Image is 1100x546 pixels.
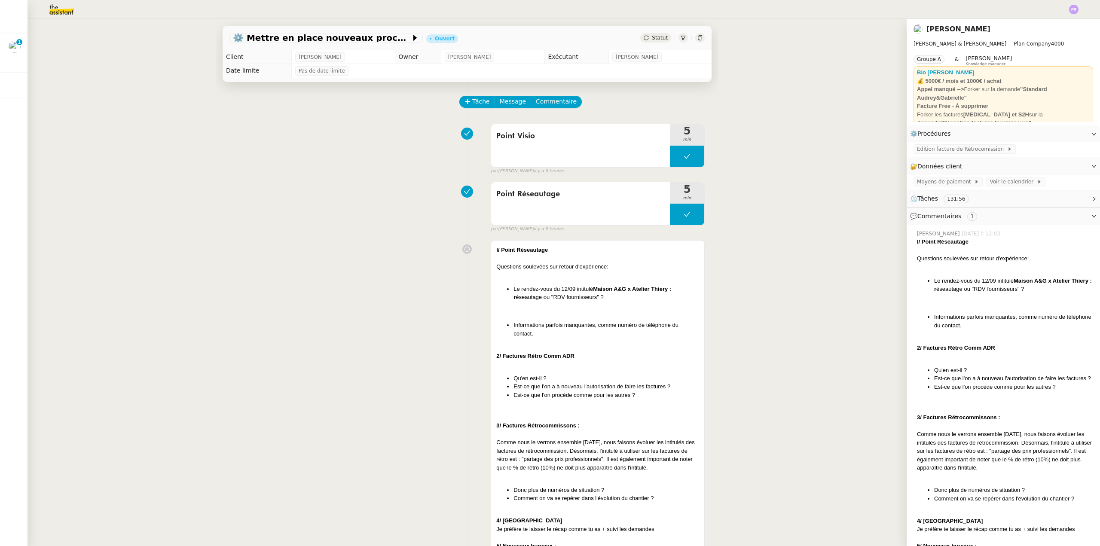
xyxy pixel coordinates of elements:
[459,96,495,108] button: Tâche
[934,374,1093,383] li: Est-ce que l'on a à nouveau l'autorisation de faire les factures ?
[299,53,342,61] span: [PERSON_NAME]
[513,494,699,503] li: Comment on va se repérer dans l'évolution du chantier ?
[910,195,976,202] span: ⏲️
[1051,41,1064,47] span: 4000
[491,226,564,233] small: [PERSON_NAME]
[670,136,704,143] span: min
[536,97,577,107] span: Commentaire
[914,24,923,34] img: users%2FfjlNmCTkLiVoA3HQjY3GA5JXGxb2%2Favatar%2Fstarofservice_97480retdsc0392.png
[500,97,526,107] span: Message
[917,103,988,109] strong: Facture Free - À supprimer
[9,41,21,53] img: users%2F47wLulqoDhMx0TTMwUcsFP5V2A23%2Favatar%2Fnokpict-removebg-preview-removebg-preview.png
[917,86,1047,101] strong: "Standard Audrey&Gabrielle"
[496,353,574,359] strong: 2/ Factures Rétro Comm ADR
[914,41,1006,47] span: [PERSON_NAME] & [PERSON_NAME]
[395,50,441,64] td: Owner
[496,247,548,253] strong: I/ Point Réseautage
[907,190,1100,207] div: ⏲️Tâches 131:56
[233,34,411,42] span: ⚙️ Mettre en place nouveaux processus facturation
[917,163,962,170] span: Données client
[966,55,1012,66] app-user-label: Knowledge manager
[491,226,498,233] span: par
[299,67,345,75] span: Pas de date limite
[472,97,490,107] span: Tâche
[1014,41,1051,47] span: Plan Company
[910,162,966,171] span: 🔐
[18,39,21,47] p: 1
[917,230,962,238] span: [PERSON_NAME]
[955,55,959,66] span: &
[934,494,1093,503] li: Comment on va se repérer dans l'évolution du chantier ?
[670,195,704,202] span: min
[917,213,961,220] span: Commentaires
[917,130,951,137] span: Procédures
[907,208,1100,225] div: 💬Commentaires 1
[670,184,704,195] span: 5
[917,345,995,351] strong: 2/ Factures Rétro Comm ADR
[223,50,291,64] td: Client
[616,53,659,61] span: [PERSON_NAME]
[934,366,1093,375] li: Qu'en est-il ?
[917,195,938,202] span: Tâches
[934,277,1093,293] li: Le rendez-vous du 12/09 intitulé éseautage ou "RDV fournisseurs" ?
[513,374,699,383] li: Qu'en est-il ?
[513,321,699,338] li: Informations parfois manquantes, comme numéro de téléphone du contact.
[496,130,665,143] span: Point Visio
[652,35,668,41] span: Statut
[934,486,1093,494] li: Donc plus de numéros de situation ?
[917,177,974,186] span: Moyens de paiement
[435,36,455,41] div: Ouvert
[513,486,699,494] li: Donc plus de numéros de situation ?
[910,129,955,139] span: ⚙️
[990,177,1036,186] span: Voir le calendrier
[496,438,699,472] div: Comme nous le verrons ensemble [DATE], nous faisons évoluer les intitulés des factures de rétroco...
[917,254,1093,263] div: Questions soulevées sur retour d'expérience:
[917,78,1002,84] strong: 💰 5000€ / mois et 1000€ / achat
[513,285,699,302] li: Le rendez-vous du 12/09 intitulé éseautage ou "RDV fournisseurs" ?
[496,188,665,201] span: Point Réseautage
[16,39,22,45] nz-badge-sup: 1
[917,110,1090,127] div: Forker les factures sur la demande
[544,50,608,64] td: Exécutant
[940,119,1031,126] strong: "Réception factures fournisseurs"
[917,69,975,76] a: Bio [PERSON_NAME]
[496,262,699,271] div: Questions soulevées sur retour d'expérience:
[917,518,983,524] strong: 4/ [GEOGRAPHIC_DATA]
[967,212,978,221] nz-tag: 1
[534,226,564,233] span: il y a 9 heures
[496,525,699,534] div: Je préfère te laisser le récap comme tu as + suivi les demandes
[491,168,498,175] span: par
[926,25,990,33] a: [PERSON_NAME]
[934,313,1093,329] li: Informations parfois manquantes, comme numéro de téléphone du contact.
[962,230,1002,238] span: [DATE] à 12:03
[910,213,981,220] span: 💬
[534,168,564,175] span: il y a 5 heures
[966,55,1012,61] span: [PERSON_NAME]
[917,85,1090,102] div: Forker sur la demande
[491,168,564,175] small: [PERSON_NAME]
[934,383,1093,391] li: Est-ce que l'on procède comme pour les autres ?
[531,96,582,108] button: Commentaire
[917,430,1093,472] div: Comme nous le verrons ensemble [DATE], nous faisons évoluer les intitulés des factures de rétroco...
[917,525,1093,534] div: Je préfère te laisser le récap comme tu as + suivi les demandes
[944,195,969,203] nz-tag: 131:56
[917,86,964,92] strong: Appel manqué -->
[914,55,944,64] nz-tag: Groupe A
[963,111,1029,118] strong: [MEDICAL_DATA] et S2H
[917,238,969,245] strong: I/ Point Réseautage
[513,382,699,391] li: Est-ce que l'on a à nouveau l'autorisation de faire les factures ?
[496,517,562,524] strong: 4/ [GEOGRAPHIC_DATA]
[495,96,531,108] button: Message
[907,158,1100,175] div: 🔐Données client
[907,125,1100,142] div: ⚙️Procédures
[670,126,704,136] span: 5
[917,414,1000,421] strong: 3/ Factures Rétrocommissons :
[1069,5,1079,14] img: svg
[223,64,291,78] td: Date limite
[917,145,1007,153] span: Edition facture de Rétrocomission
[448,53,491,61] span: [PERSON_NAME]
[496,422,580,429] strong: 3/ Factures Rétrocommissons :
[966,62,1005,67] span: Knowledge manager
[513,391,699,400] li: Est-ce que l'on procède comme pour les autres ?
